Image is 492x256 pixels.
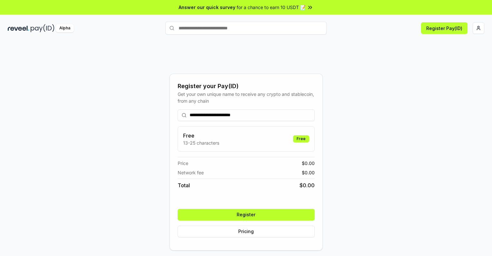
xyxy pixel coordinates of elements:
[302,169,315,176] span: $ 0.00
[178,91,315,104] div: Get your own unique name to receive any crypto and stablecoin, from any chain
[178,209,315,220] button: Register
[56,24,74,32] div: Alpha
[183,139,219,146] p: 13-25 characters
[302,160,315,167] span: $ 0.00
[178,169,204,176] span: Network fee
[300,181,315,189] span: $ 0.00
[178,226,315,237] button: Pricing
[421,22,467,34] button: Register Pay(ID)
[31,24,54,32] img: pay_id
[178,181,190,189] span: Total
[178,82,315,91] div: Register your Pay(ID)
[237,4,306,11] span: for a chance to earn 10 USDT 📝
[178,160,188,167] span: Price
[8,24,29,32] img: reveel_dark
[183,132,219,139] h3: Free
[179,4,235,11] span: Answer our quick survey
[293,135,309,142] div: Free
